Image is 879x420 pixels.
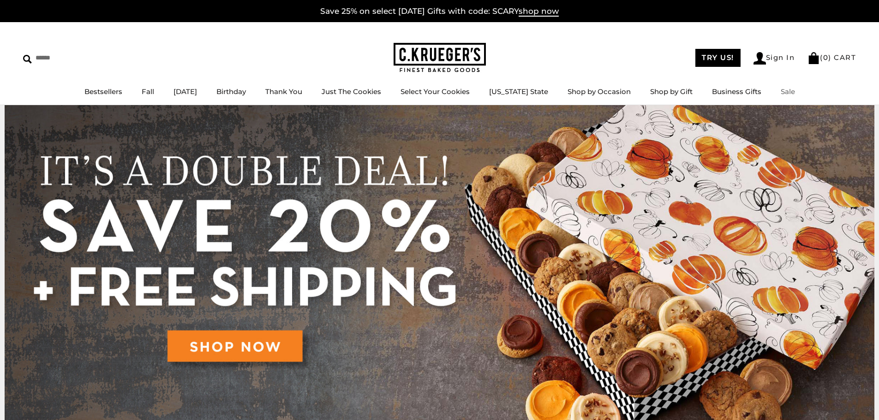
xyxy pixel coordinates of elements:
[807,53,856,62] a: (0) CART
[265,87,302,96] a: Thank You
[84,87,122,96] a: Bestsellers
[753,52,766,65] img: Account
[320,6,559,17] a: Save 25% on select [DATE] Gifts with code: SCARYshop now
[753,52,795,65] a: Sign In
[23,51,133,65] input: Search
[650,87,693,96] a: Shop by Gift
[568,87,631,96] a: Shop by Occasion
[322,87,381,96] a: Just The Cookies
[142,87,154,96] a: Fall
[7,385,96,413] iframe: Sign Up via Text for Offers
[173,87,197,96] a: [DATE]
[216,87,246,96] a: Birthday
[23,55,32,64] img: Search
[712,87,761,96] a: Business Gifts
[695,49,741,67] a: TRY US!
[489,87,548,96] a: [US_STATE] State
[781,87,795,96] a: Sale
[807,52,820,64] img: Bag
[519,6,559,17] span: shop now
[401,87,470,96] a: Select Your Cookies
[823,53,829,62] span: 0
[394,43,486,73] img: C.KRUEGER'S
